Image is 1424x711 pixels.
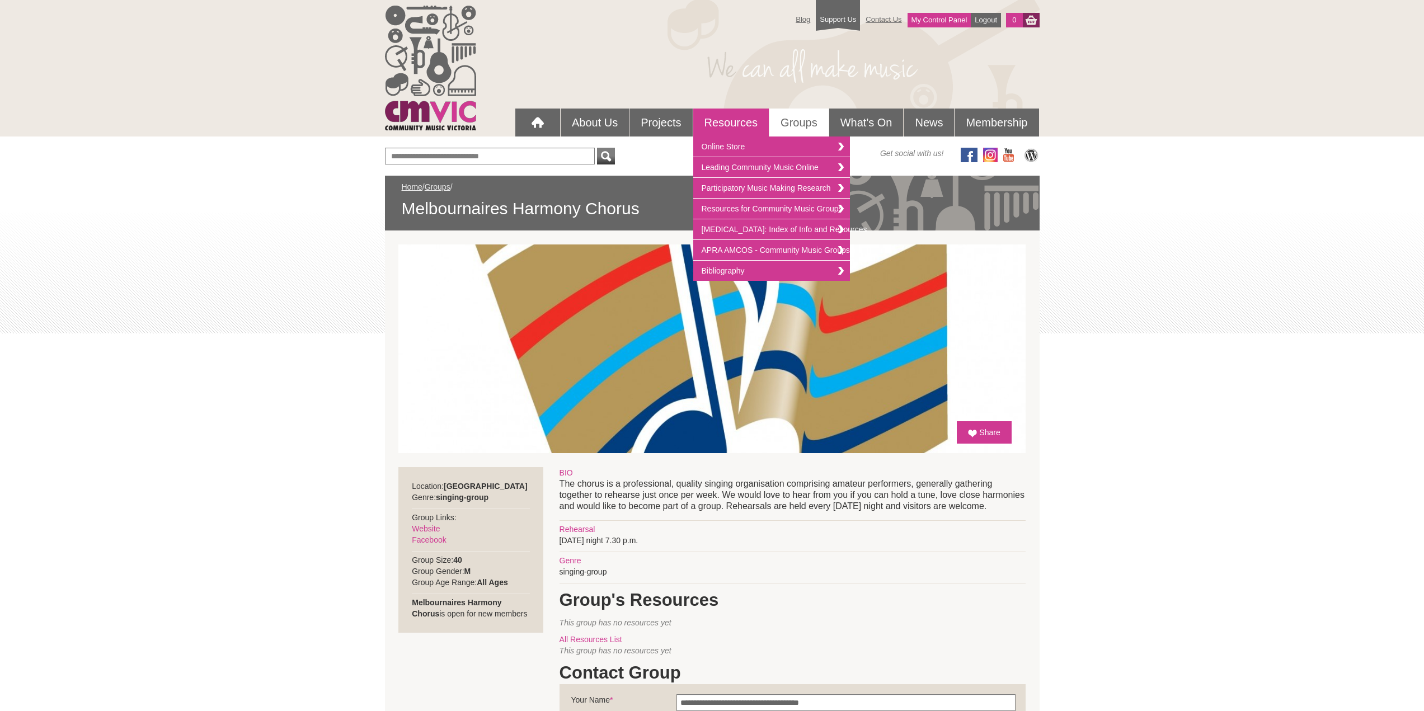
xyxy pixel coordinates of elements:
div: / / [402,181,1023,219]
a: Leading Community Music Online [693,157,850,178]
div: All Resources List [560,634,1026,645]
strong: 40 [453,555,462,564]
div: BIO [560,467,1026,478]
a: 0 [1006,13,1022,27]
a: News [904,109,954,136]
div: Location: Genre: Group Links: Group Size: Group Gender: Group Age Range: is open for new members [398,467,543,633]
span: Melbournaires Harmony Chorus [402,198,1023,219]
a: Bibliography [693,261,850,281]
a: Facebook [412,535,446,544]
img: CMVic Blog [1023,148,1040,162]
a: Groups [425,182,450,191]
strong: Melbournaires Harmony Chorus [412,598,501,618]
a: Share [957,421,1011,444]
a: Participatory Music Making Research [693,178,850,199]
img: cmvic_logo.png [385,6,476,130]
span: This group has no resources yet [560,646,671,655]
a: What's On [829,109,904,136]
a: My Control Panel [908,13,971,27]
strong: All Ages [477,578,508,587]
img: Melbournaires Harmony Chorus [398,244,1025,453]
strong: M [464,567,471,576]
a: APRA AMCOS - Community Music Groups [693,240,850,261]
span: Get social with us! [880,148,944,159]
p: The chorus is a professional, quality singing organisation comprising amateur performers, general... [560,478,1026,512]
a: Groups [769,109,829,136]
a: Blog [790,10,816,29]
h1: Group's Resources [560,589,1026,611]
a: Online Store [693,136,850,157]
a: Resources for Community Music Groups [693,199,850,219]
h1: Contact Group [560,662,1026,684]
a: Logout [971,13,1001,27]
div: Genre [560,555,1026,566]
a: About Us [561,109,629,136]
a: Website [412,524,440,533]
label: Your Name [571,694,676,711]
img: icon-instagram.png [983,148,998,162]
a: Resources [693,109,769,136]
a: Contact Us [860,10,907,29]
a: [MEDICAL_DATA]: Index of Info and Resources [693,219,850,240]
div: Rehearsal [560,524,1026,535]
strong: [GEOGRAPHIC_DATA] [444,482,528,491]
a: Home [402,182,422,191]
strong: singing-group [436,493,488,502]
a: Projects [629,109,692,136]
a: Membership [955,109,1038,136]
span: This group has no resources yet [560,618,671,627]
